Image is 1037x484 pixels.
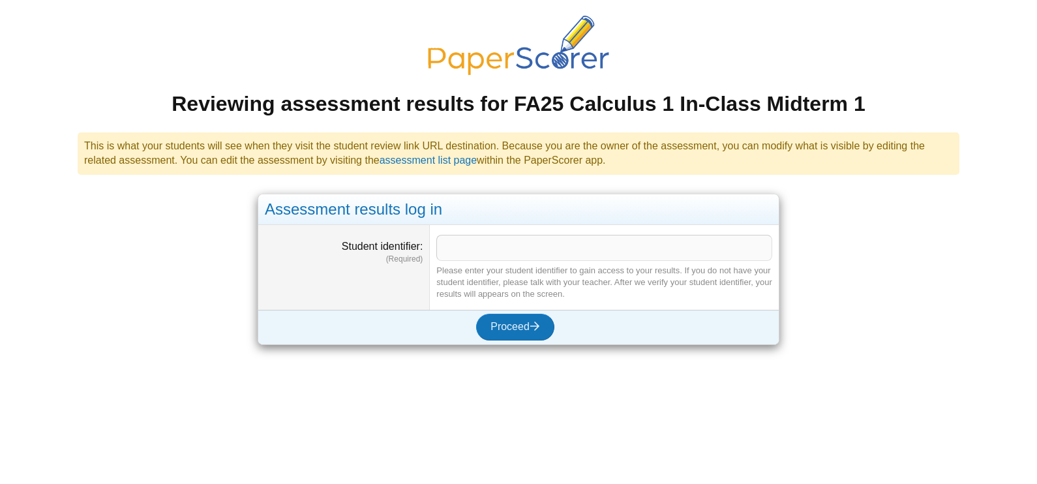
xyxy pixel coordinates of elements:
[258,194,779,225] div: Assessment results log in
[71,89,966,119] h1: Reviewing assessment results for FA25 Calculus 1 In-Class Midterm 1
[265,254,423,265] dfn: (Required)
[342,241,423,252] label: Student identifier
[380,155,477,166] a: assessment list page
[78,132,959,175] div: This is what your students will see when they visit the student review link URL destination. Beca...
[490,321,540,332] span: Proceed
[436,265,772,301] div: Please enter your student identifier to gain access to your results. If you do not have your stud...
[421,16,616,75] img: PaperScorer
[476,314,554,340] button: Proceed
